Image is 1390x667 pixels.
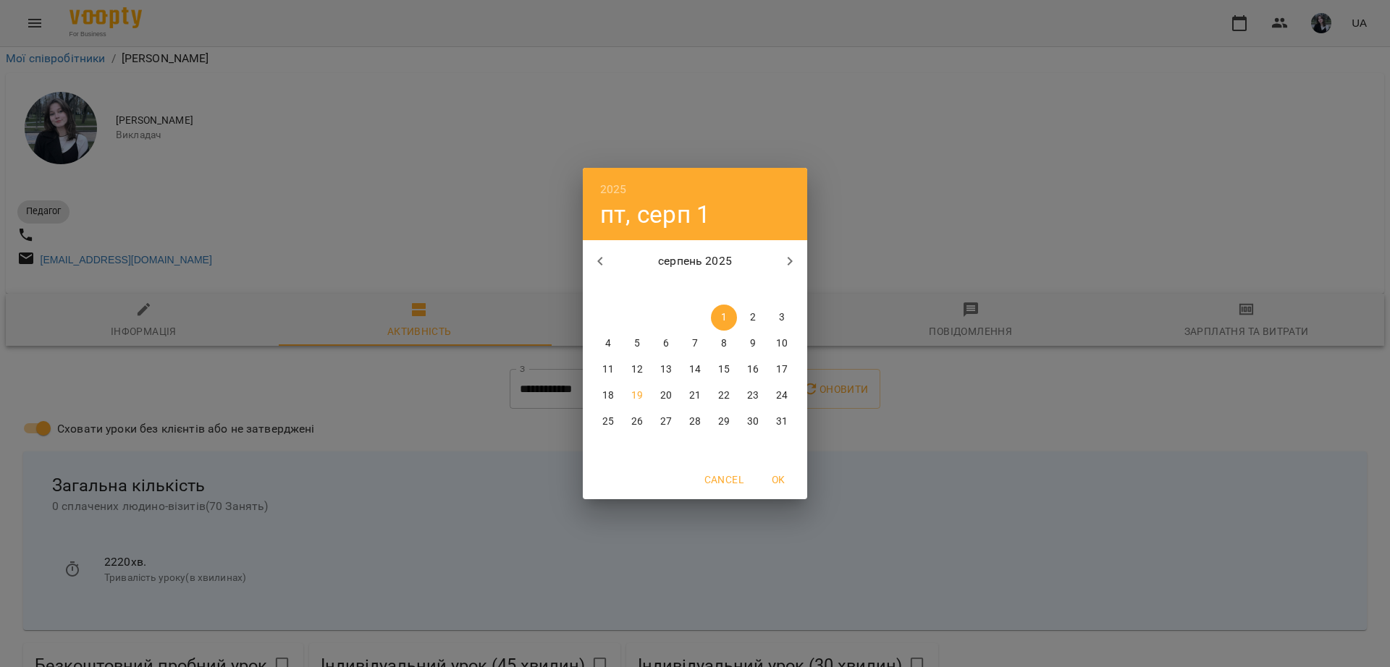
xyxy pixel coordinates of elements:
[600,200,710,229] button: пт, серп 1
[769,305,795,331] button: 3
[740,331,766,357] button: 9
[721,336,727,351] p: 8
[602,388,614,403] p: 18
[769,357,795,383] button: 17
[682,283,708,297] span: чт
[711,305,737,331] button: 1
[653,383,679,409] button: 20
[704,471,744,488] span: Cancel
[769,409,795,435] button: 31
[595,409,621,435] button: 25
[660,362,672,377] p: 13
[689,388,701,403] p: 21
[769,383,795,409] button: 24
[755,467,801,493] button: OK
[711,383,737,409] button: 22
[740,357,766,383] button: 16
[660,388,672,403] p: 20
[624,283,650,297] span: вт
[747,362,759,377] p: 16
[624,383,650,409] button: 19
[711,409,737,435] button: 29
[689,415,701,429] p: 28
[653,283,679,297] span: ср
[718,362,730,377] p: 15
[711,357,737,383] button: 15
[631,415,643,429] p: 26
[682,383,708,409] button: 21
[718,388,730,403] p: 22
[711,283,737,297] span: пт
[740,305,766,331] button: 2
[682,357,708,383] button: 14
[776,415,788,429] p: 31
[618,252,773,270] p: серпень 2025
[595,383,621,409] button: 18
[718,415,730,429] p: 29
[663,336,669,351] p: 6
[740,283,766,297] span: сб
[747,415,759,429] p: 30
[653,357,679,383] button: 13
[740,383,766,409] button: 23
[740,409,766,435] button: 30
[721,310,727,325] p: 1
[595,331,621,357] button: 4
[769,283,795,297] span: нд
[600,179,627,200] button: 2025
[692,336,698,351] p: 7
[682,409,708,435] button: 28
[653,409,679,435] button: 27
[776,362,788,377] p: 17
[602,362,614,377] p: 11
[631,362,643,377] p: 12
[769,331,795,357] button: 10
[761,471,796,488] span: OK
[779,310,785,325] p: 3
[747,388,759,403] p: 23
[605,336,611,351] p: 4
[624,409,650,435] button: 26
[595,357,621,383] button: 11
[699,467,749,493] button: Cancel
[660,415,672,429] p: 27
[711,331,737,357] button: 8
[624,357,650,383] button: 12
[624,331,650,357] button: 5
[631,388,643,403] p: 19
[653,331,679,357] button: 6
[750,310,756,325] p: 2
[602,415,614,429] p: 25
[595,283,621,297] span: пн
[634,336,640,351] p: 5
[689,362,701,377] p: 14
[682,331,708,357] button: 7
[750,336,756,351] p: 9
[776,336,788,351] p: 10
[776,388,788,403] p: 24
